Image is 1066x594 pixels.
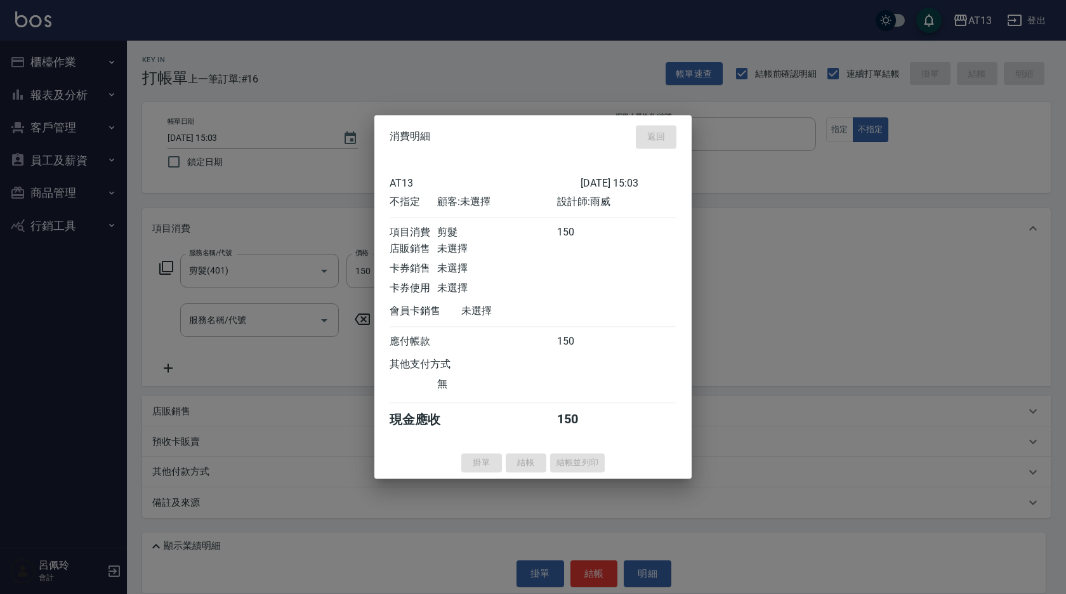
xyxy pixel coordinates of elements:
[390,226,437,239] div: 項目消費
[390,358,485,371] div: 其他支付方式
[557,195,676,209] div: 設計師: 雨威
[437,282,556,295] div: 未選擇
[390,177,581,189] div: AT13
[581,177,676,189] div: [DATE] 15:03
[557,335,605,348] div: 150
[390,262,437,275] div: 卡券銷售
[390,242,437,256] div: 店販銷售
[437,378,556,391] div: 無
[437,262,556,275] div: 未選擇
[437,226,556,239] div: 剪髮
[390,131,430,143] span: 消費明細
[390,411,461,428] div: 現金應收
[390,195,437,209] div: 不指定
[557,411,605,428] div: 150
[390,305,461,318] div: 會員卡銷售
[437,242,556,256] div: 未選擇
[557,226,605,239] div: 150
[390,282,437,295] div: 卡券使用
[461,305,581,318] div: 未選擇
[390,335,437,348] div: 應付帳款
[437,195,556,209] div: 顧客: 未選擇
